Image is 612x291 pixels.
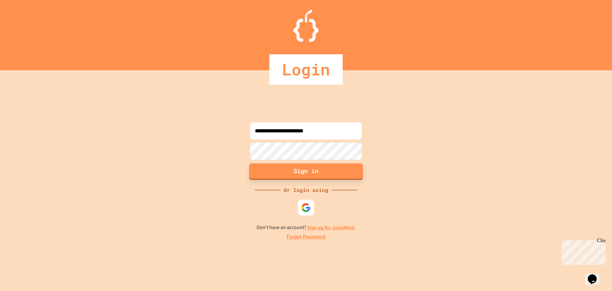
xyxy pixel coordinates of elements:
iframe: chat widget [559,238,606,265]
div: Login [269,54,343,85]
a: Sign up for JuiceMind. [307,224,356,231]
img: Logo.svg [293,10,319,42]
div: Or login using [280,186,331,194]
iframe: chat widget [585,265,606,285]
p: Don't have an account? [257,224,356,232]
button: Sign in [249,163,363,180]
img: google-icon.svg [301,203,311,212]
a: Forgot Password [287,233,325,241]
div: Chat with us now!Close [3,3,44,41]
